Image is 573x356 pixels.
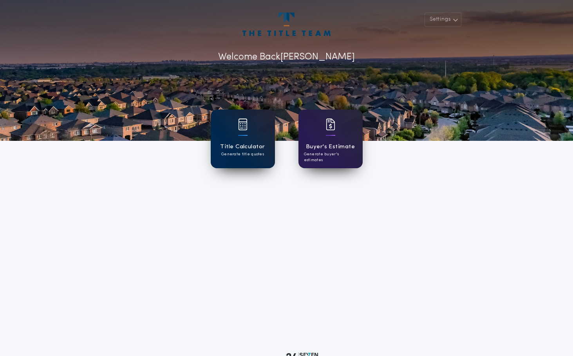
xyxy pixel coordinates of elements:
[306,142,355,151] h1: Buyer's Estimate
[221,151,264,157] p: Generate title quotes
[238,119,248,130] img: card icon
[211,110,275,168] a: card iconTitle CalculatorGenerate title quotes
[242,13,330,36] img: account-logo
[326,119,335,130] img: card icon
[220,142,265,151] h1: Title Calculator
[218,50,355,64] p: Welcome Back [PERSON_NAME]
[304,151,357,163] p: Generate buyer's estimates
[298,110,363,168] a: card iconBuyer's EstimateGenerate buyer's estimates
[425,13,461,27] button: Settings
